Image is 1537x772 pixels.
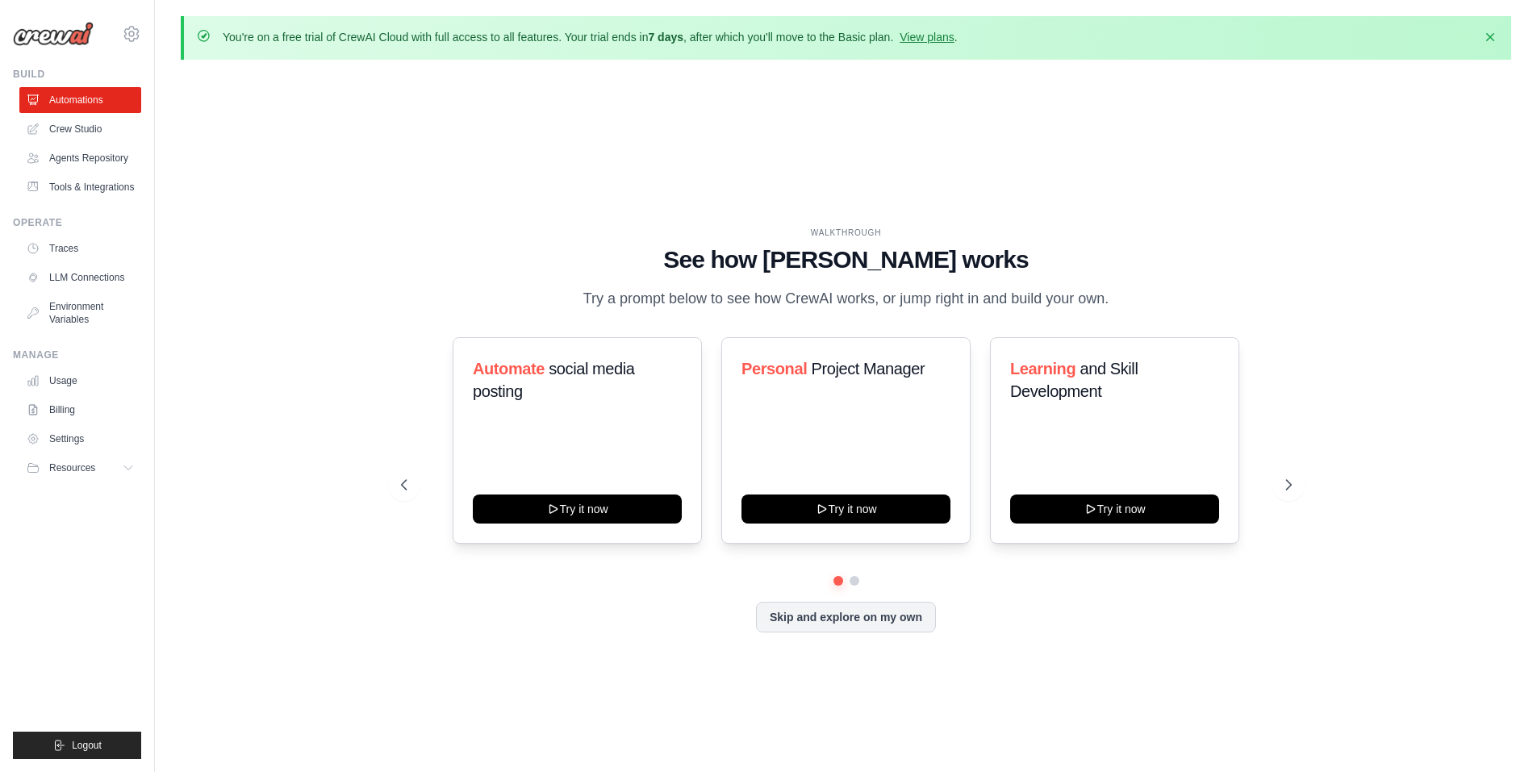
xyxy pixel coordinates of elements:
a: Crew Studio [19,116,141,142]
a: Environment Variables [19,294,141,332]
button: Try it now [473,494,682,524]
span: Automate [473,360,545,378]
span: Personal [741,360,807,378]
a: Billing [19,397,141,423]
p: You're on a free trial of CrewAI Cloud with full access to all features. Your trial ends in , aft... [223,29,958,45]
span: Learning [1010,360,1075,378]
span: Resources [49,461,95,474]
h1: See how [PERSON_NAME] works [401,245,1292,274]
span: and Skill Development [1010,360,1138,400]
button: Resources [19,455,141,481]
a: Traces [19,236,141,261]
a: Settings [19,426,141,452]
span: social media posting [473,360,635,400]
div: Build [13,68,141,81]
button: Skip and explore on my own [756,602,936,632]
div: Operate [13,216,141,229]
div: Manage [13,348,141,361]
button: Try it now [741,494,950,524]
button: Logout [13,732,141,759]
img: Logo [13,22,94,46]
a: View plans [900,31,954,44]
a: Automations [19,87,141,113]
a: Usage [19,368,141,394]
strong: 7 days [648,31,683,44]
div: WALKTHROUGH [401,227,1292,239]
a: LLM Connections [19,265,141,290]
a: Agents Repository [19,145,141,171]
p: Try a prompt below to see how CrewAI works, or jump right in and build your own. [575,287,1117,311]
button: Try it now [1010,494,1219,524]
span: Logout [72,739,102,752]
span: Project Manager [811,360,925,378]
a: Tools & Integrations [19,174,141,200]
